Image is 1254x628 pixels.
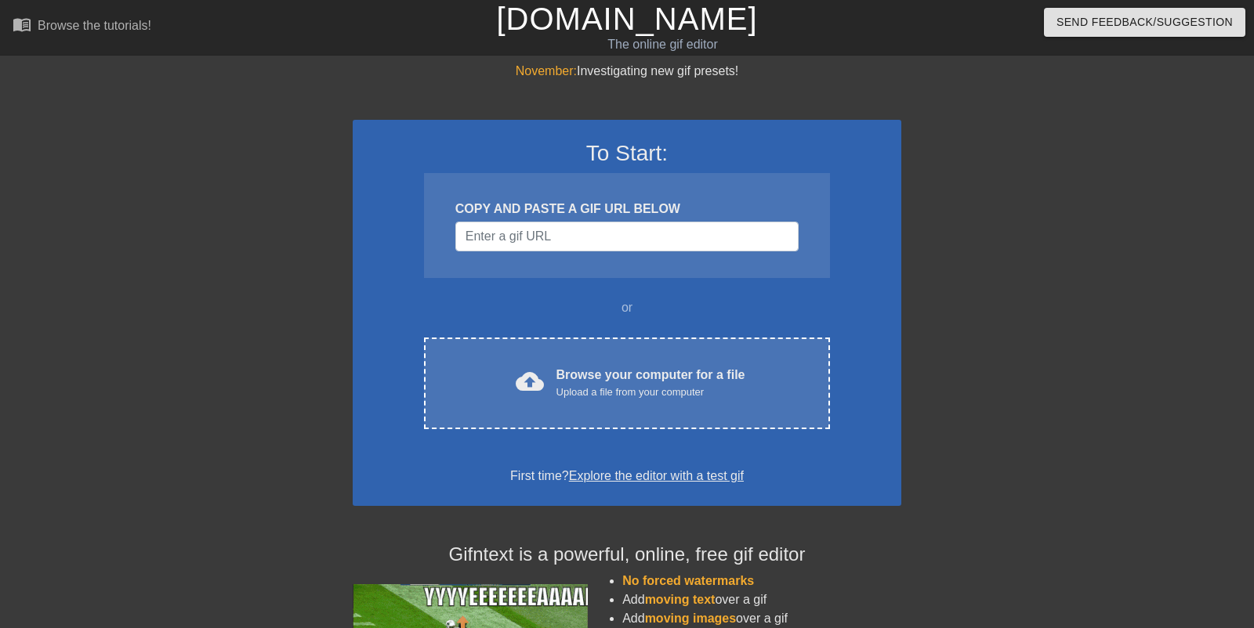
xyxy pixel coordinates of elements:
span: November: [516,64,577,78]
div: or [393,298,861,317]
a: Browse the tutorials! [13,15,151,39]
button: Send Feedback/Suggestion [1044,8,1245,37]
span: Send Feedback/Suggestion [1056,13,1233,32]
h3: To Start: [373,140,881,167]
a: Explore the editor with a test gif [569,469,744,482]
div: The online gif editor [426,35,899,54]
span: cloud_upload [516,367,544,395]
div: First time? [373,467,881,485]
span: moving text [645,593,716,606]
input: Username [455,222,799,251]
div: Investigating new gif presets! [353,62,901,81]
a: [DOMAIN_NAME] [496,2,757,36]
div: Browse the tutorials! [38,19,151,32]
div: Browse your computer for a file [556,366,745,400]
h4: Gifntext is a powerful, online, free gif editor [353,543,901,566]
li: Add over a gif [622,590,901,609]
span: moving images [645,612,736,625]
span: menu_book [13,15,31,34]
div: Upload a file from your computer [556,384,745,400]
li: Add over a gif [622,609,901,628]
div: COPY AND PASTE A GIF URL BELOW [455,200,799,218]
span: No forced watermarks [622,574,754,587]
